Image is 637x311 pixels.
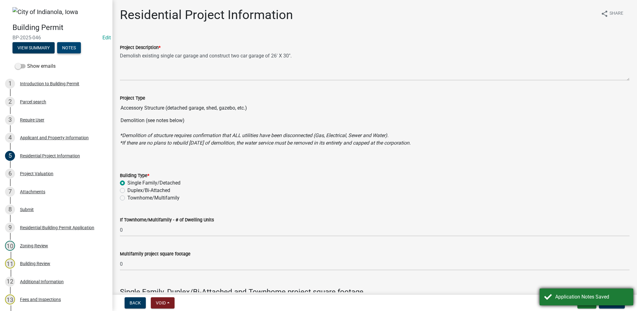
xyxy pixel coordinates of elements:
[12,42,55,53] button: View Summary
[102,35,111,41] a: Edit
[20,100,46,104] div: Parcel search
[120,218,214,222] label: If Townhome/Multifamily - # of Dwelling Units
[156,300,166,305] span: Void
[120,174,149,178] label: Building Type
[57,42,81,53] button: Notes
[102,35,111,41] wm-modal-confirm: Edit Application Number
[57,46,81,51] wm-modal-confirm: Notes
[151,297,175,309] button: Void
[127,187,170,194] label: Duplex/Bi-Attached
[20,244,48,248] div: Zoning Review
[130,300,141,305] span: Back
[20,297,61,302] div: Fees and Inspections
[20,81,79,86] div: Introduction to Building Permit
[5,241,15,251] div: 10
[601,10,608,17] i: share
[20,190,45,194] div: Attachments
[20,225,94,230] div: Residential Building Permit Application
[5,205,15,215] div: 8
[5,97,15,107] div: 2
[610,10,623,17] span: Share
[20,154,80,158] div: Residential Project Information
[555,293,629,301] div: Application Notes Saved
[5,169,15,179] div: 6
[5,79,15,89] div: 1
[5,223,15,233] div: 9
[120,96,145,101] label: Project Type
[5,115,15,125] div: 3
[5,133,15,143] div: 4
[120,132,388,138] i: *Demolition of structure requires confirmation that ALL utilities have been disconnected (Gas, El...
[5,151,15,161] div: 5
[125,297,146,309] button: Back
[12,35,100,41] span: BP-2025-046
[12,46,55,51] wm-modal-confirm: Summary
[5,259,15,269] div: 11
[120,140,411,146] i: *If there are no plans to rebuild [DATE] of demolition, the water service must be removed in its ...
[20,136,89,140] div: Applicant and Property Information
[5,294,15,304] div: 13
[12,23,107,32] h4: Building Permit
[20,261,50,266] div: Building Review
[5,187,15,197] div: 7
[20,118,44,122] div: Require User
[120,288,630,297] h4: Single Family, Duplex/Bi-Attached and Townhome project square footage
[127,179,180,187] label: Single Family/Detached
[127,194,180,202] label: Townhome/Multifamily
[12,7,78,17] img: City of Indianola, Iowa
[20,171,53,176] div: Project Valuation
[20,207,34,212] div: Submit
[5,277,15,287] div: 12
[20,279,64,284] div: Additional Information
[120,7,293,22] h1: Residential Project Information
[120,252,190,256] label: Multifamily project square footage
[596,7,628,20] button: shareShare
[15,62,56,70] label: Show emails
[120,46,160,50] label: Project Description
